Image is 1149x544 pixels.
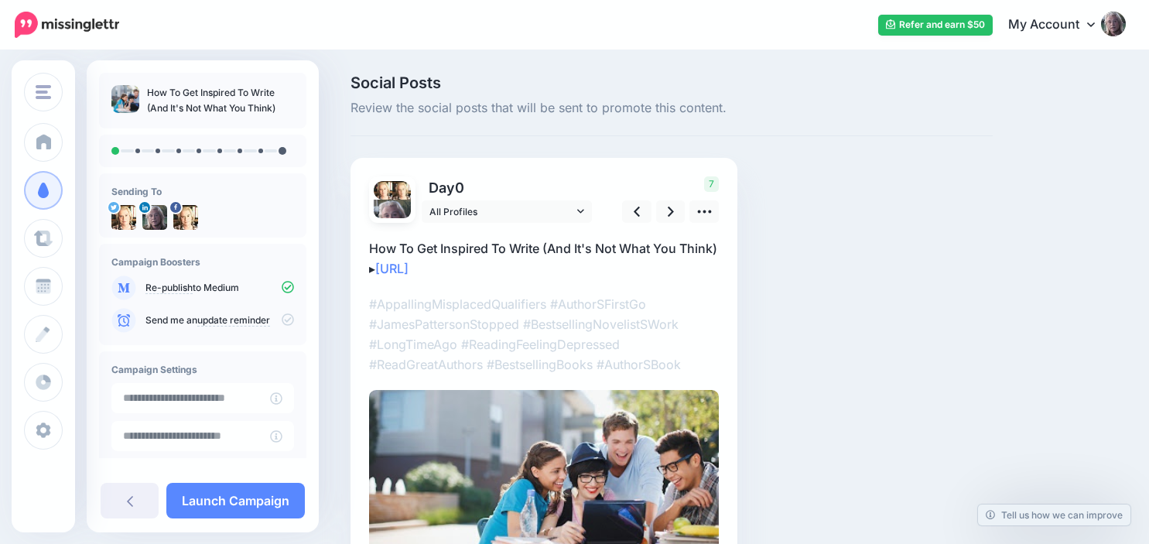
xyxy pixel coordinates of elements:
[36,85,51,99] img: menu.png
[197,314,270,327] a: update reminder
[375,261,409,276] a: [URL]
[351,75,993,91] span: Social Posts
[15,12,119,38] img: Missinglettr
[145,281,294,295] p: to Medium
[392,181,411,200] img: 17155667_395001294201557_1111624801460232082_n-bsa51190.jpg
[111,256,294,268] h4: Campaign Boosters
[422,200,592,223] a: All Profiles
[878,15,993,36] a: Refer and earn $50
[978,505,1130,525] a: Tell us how we can improve
[111,364,294,375] h4: Campaign Settings
[145,282,193,294] a: Re-publish
[142,205,167,230] img: 1517657673093-36739.png
[147,85,294,116] p: How To Get Inspired To Write (And It's Not What You Think)
[429,204,573,220] span: All Profiles
[455,180,464,196] span: 0
[369,294,719,375] p: #AppallingMisplacedQualifiers #AuthorSFirstGo #JamesPattersonStopped #BestsellingNovelistSWork #L...
[374,200,411,237] img: 1517657673093-36739.png
[704,176,719,192] span: 7
[374,181,392,200] img: jZ6r82g9-13718.jpg
[422,176,594,199] p: Day
[145,313,294,327] p: Send me an
[369,238,719,279] p: How To Get Inspired To Write (And It's Not What You Think) ▸
[111,205,136,230] img: jZ6r82g9-13718.jpg
[173,205,198,230] img: 17155667_395001294201557_1111624801460232082_n-bsa51190.jpg
[111,85,139,113] img: 52459e7fdabf9b782a97d71cdf67c915_thumb.jpg
[993,6,1126,44] a: My Account
[111,186,294,197] h4: Sending To
[351,98,993,118] span: Review the social posts that will be sent to promote this content.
